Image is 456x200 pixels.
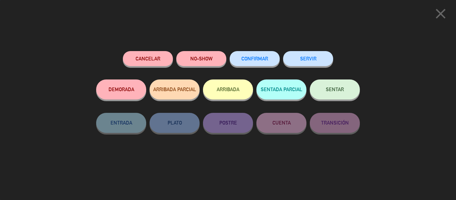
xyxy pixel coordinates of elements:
[326,86,344,92] span: SENTAR
[432,5,449,22] i: close
[153,86,196,92] span: ARRIBADA PARCIAL
[230,51,280,66] button: CONFIRMAR
[150,79,200,99] button: ARRIBADA PARCIAL
[310,79,360,99] button: SENTAR
[203,79,253,99] button: ARRIBADA
[176,51,226,66] button: NO-SHOW
[203,113,253,133] button: POSTRE
[123,51,173,66] button: Cancelar
[241,56,268,61] span: CONFIRMAR
[96,79,146,99] button: DEMORADA
[96,113,146,133] button: ENTRADA
[283,51,333,66] button: SERVIR
[256,113,306,133] button: CUENTA
[256,79,306,99] button: SENTADA PARCIAL
[310,113,360,133] button: TRANSICIÓN
[150,113,200,133] button: PLATO
[430,5,451,25] button: close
